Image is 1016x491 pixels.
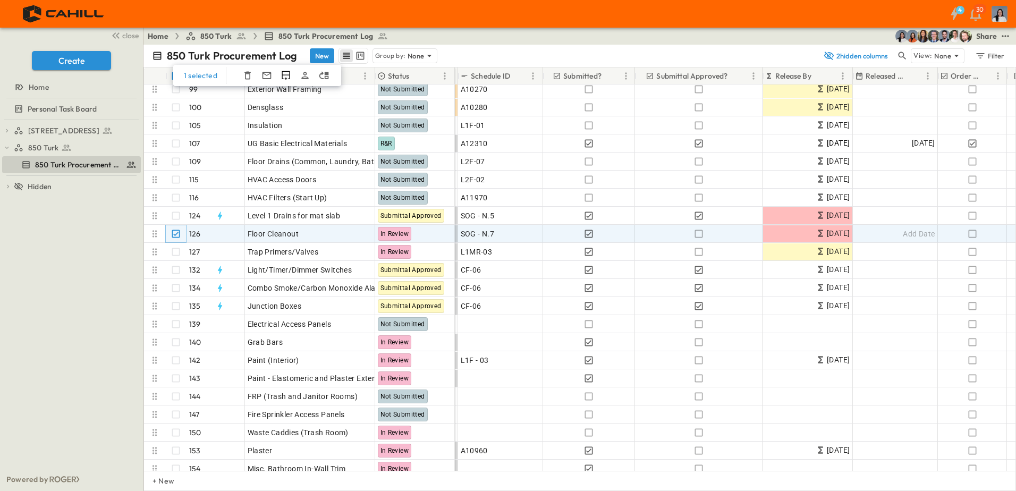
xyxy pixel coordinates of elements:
[248,283,390,293] span: Combo Smoke/Carbon Monoxide Alarms
[2,100,141,117] div: Personal Task Boardtest
[921,70,934,82] button: Menu
[2,157,139,172] a: 850 Turk Procurement Log
[338,48,368,64] div: table view
[248,463,346,474] span: Misc. Bathroom In-Wall Trim
[411,70,423,82] button: Sort
[29,82,49,92] span: Home
[461,102,488,113] span: A10280
[248,210,341,221] span: Level 1 Drains for mat slab
[814,70,825,82] button: Sort
[380,357,409,364] span: In Review
[2,156,141,173] div: 850 Turk Procurement Logtest
[951,71,981,81] p: Order Confirmed?
[189,445,201,456] p: 153
[380,104,425,111] span: Not Submitted
[248,84,322,95] span: Exterior Wall Framing
[380,375,409,382] span: In Review
[992,6,1007,22] img: Profile Picture
[827,264,850,276] span: [DATE]
[747,70,760,82] button: Menu
[32,51,111,70] button: Create
[461,228,495,239] span: SOG - N.7
[189,283,201,293] p: 134
[836,70,849,82] button: Menu
[122,30,139,41] span: close
[380,158,425,165] span: Not Submitted
[380,429,409,436] span: In Review
[107,28,141,43] button: close
[656,71,727,81] p: Submittal Approved?
[512,70,524,82] button: Sort
[959,30,972,43] img: Daniel Esposito (desposito@cahill-sf.com)
[906,30,919,43] img: Stephanie McNeill (smcneill@cahill-sf.com)
[14,140,139,155] a: 850 Turk
[408,50,425,61] p: None
[827,137,850,149] span: [DATE]
[380,302,442,310] span: Submittal Approved
[730,70,742,82] button: Sort
[827,300,850,312] span: [DATE]
[28,125,99,136] span: [STREET_ADDRESS]
[189,210,201,221] p: 124
[2,80,139,95] a: Home
[380,393,425,400] span: Not Submitted
[461,138,488,149] span: A12310
[35,159,122,170] span: 850 Turk Procurement Log
[189,174,199,185] p: 115
[827,119,850,131] span: [DATE]
[938,30,951,43] img: Casey Kasten (ckasten@cahill-sf.com)
[380,248,409,256] span: In Review
[167,48,297,63] p: 850 Turk Procurement Log
[189,265,201,275] p: 132
[278,31,373,41] span: 850 Turk Procurement Log
[189,463,201,474] p: 154
[949,30,961,43] img: Kyle Baltes (kbaltes@cahill-sf.com)
[200,31,232,41] span: 850 Turk
[380,447,409,454] span: In Review
[248,409,345,420] span: Fire Sprinkler Access Panels
[248,373,384,384] span: Paint - Elastomeric and Plaster Exterior
[189,192,199,203] p: 116
[380,140,392,147] span: R&R
[189,120,201,131] p: 105
[917,30,929,43] img: Kim Bowen (kbowen@cahill-sf.com)
[380,194,425,201] span: Not Submitted
[944,4,965,23] button: 4
[148,31,394,41] nav: breadcrumbs
[248,247,319,257] span: Trap Primers/Valves
[318,69,331,82] button: Move To
[934,50,951,61] p: None
[527,70,539,82] button: Menu
[189,427,201,438] p: 150
[471,71,510,81] p: Schedule ID
[189,355,201,366] p: 142
[189,337,201,348] p: 140
[189,409,200,420] p: 147
[461,120,485,131] span: L1F-01
[380,212,442,219] span: Submittal Approved
[248,319,332,329] span: Electrical Access Panels
[380,338,409,346] span: In Review
[28,181,52,192] span: Hidden
[827,227,850,240] span: [DATE]
[248,120,283,131] span: Insulation
[827,444,850,456] span: [DATE]
[827,209,850,222] span: [DATE]
[380,230,409,238] span: In Review
[913,50,932,62] p: View:
[375,50,405,61] p: Group by:
[438,70,451,82] button: Menu
[248,174,317,185] span: HVAC Access Doors
[28,142,58,153] span: 850 Turk
[248,427,349,438] span: Waste Caddies (Trash Room)
[461,265,481,275] span: CF-06
[248,301,302,311] span: Junction Boxes
[461,84,488,95] span: A10270
[2,139,141,156] div: 850 Turktest
[827,173,850,185] span: [DATE]
[976,31,997,41] div: Share
[248,156,404,167] span: Floor Drains (Common, Laundry, Bathrooms)
[310,48,334,63] button: New
[264,31,388,41] a: 850 Turk Procurement Log
[461,156,485,167] span: L2F-07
